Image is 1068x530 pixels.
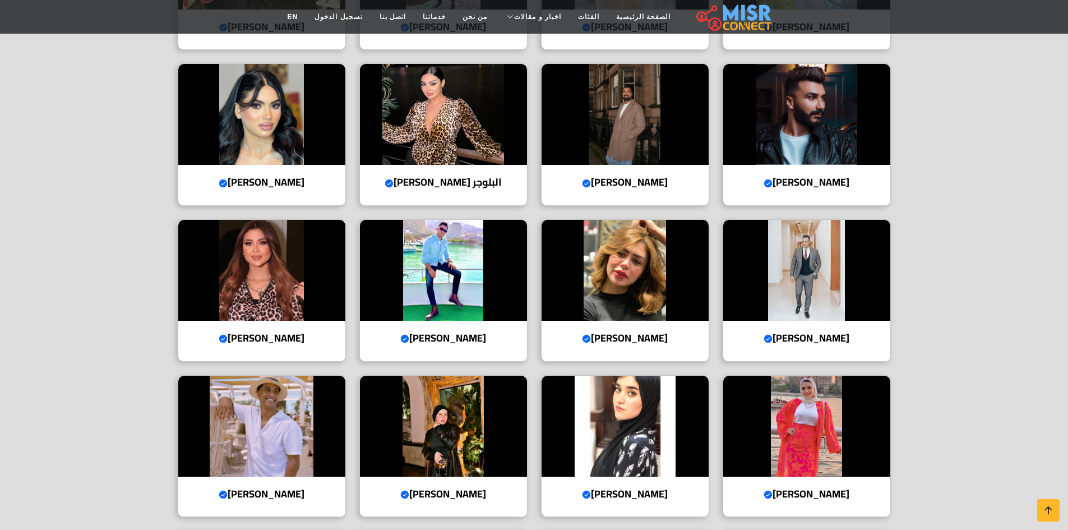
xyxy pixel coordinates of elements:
a: الفئات [570,6,608,27]
img: هاني شاهر [360,220,527,321]
img: سوزي أيمن [178,64,345,165]
a: هبة خلف [PERSON_NAME] [534,375,716,518]
h4: [PERSON_NAME] [187,332,337,344]
span: اخبار و مقالات [514,12,561,22]
img: هبة مصطفى [723,376,890,477]
svg: Verified account [764,179,773,188]
h4: [PERSON_NAME] [187,176,337,188]
a: هدير عبد الرازق [PERSON_NAME] [534,219,716,362]
svg: Verified account [219,334,228,343]
a: سوزي أيمن [PERSON_NAME] [171,63,353,206]
img: سلمي عبد العظيم [360,376,527,477]
a: عمرو راضي [PERSON_NAME] [534,63,716,206]
svg: Verified account [764,490,773,499]
a: الصفحة الرئيسية [608,6,679,27]
img: البلوجر نرمين طارق [360,64,527,165]
a: من نحن [454,6,496,27]
svg: Verified account [400,334,409,343]
img: عمرو راضي [542,64,709,165]
img: أحمد حسام [723,64,890,165]
a: اتصل بنا [371,6,414,27]
a: البلوجر نرمين طارق البلوجر [PERSON_NAME] [353,63,534,206]
a: اخبار و مقالات [496,6,570,27]
h4: [PERSON_NAME] [187,488,337,500]
svg: Verified account [385,179,394,188]
img: main.misr_connect [696,3,771,31]
svg: Verified account [219,179,228,188]
h4: [PERSON_NAME] [550,488,700,500]
img: هبة خلف [542,376,709,477]
img: هدير عبد الرازق [542,220,709,321]
svg: Verified account [764,334,773,343]
h4: [PERSON_NAME] [732,488,882,500]
a: هبة مصطفى [PERSON_NAME] [716,375,898,518]
svg: Verified account [582,179,591,188]
a: سلمي عبد العظيم [PERSON_NAME] [353,375,534,518]
h4: [PERSON_NAME] [368,332,519,344]
h4: [PERSON_NAME] [550,332,700,344]
img: فرح شعبان [178,220,345,321]
h4: البلوجر [PERSON_NAME] [368,176,519,188]
a: أحمد حسام [PERSON_NAME] [716,63,898,206]
a: تسجيل الدخول [306,6,371,27]
h4: [PERSON_NAME] [550,176,700,188]
h4: [PERSON_NAME] [732,332,882,344]
h4: [PERSON_NAME] [368,488,519,500]
svg: Verified account [400,490,409,499]
a: EN [279,6,307,27]
svg: Verified account [219,490,228,499]
a: خدماتنا [414,6,454,27]
a: محمد شرف [PERSON_NAME] [716,219,898,362]
svg: Verified account [582,334,591,343]
h4: [PERSON_NAME] [732,176,882,188]
a: فرح شعبان [PERSON_NAME] [171,219,353,362]
img: علاء جمال [178,376,345,477]
svg: Verified account [582,490,591,499]
a: علاء جمال [PERSON_NAME] [171,375,353,518]
img: محمد شرف [723,220,890,321]
a: هاني شاهر [PERSON_NAME] [353,219,534,362]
